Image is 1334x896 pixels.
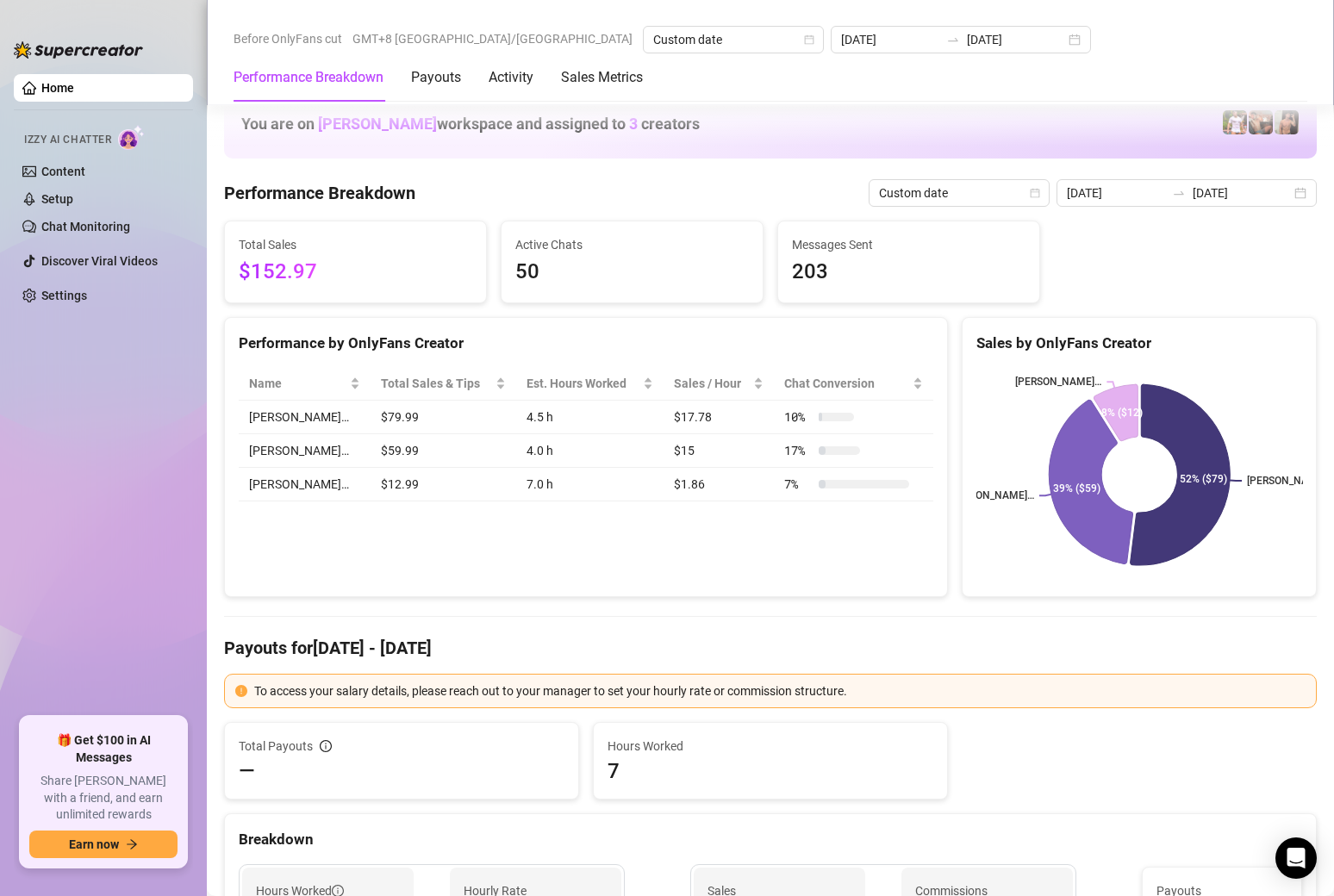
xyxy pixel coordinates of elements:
[352,26,633,52] span: GMT+8 [GEOGRAPHIC_DATA]/[GEOGRAPHIC_DATA]
[1275,110,1299,134] img: Zach
[371,401,516,434] td: $79.99
[792,256,1025,289] span: 203
[784,374,909,393] span: Chat Conversion
[946,33,960,47] span: swap-right
[224,181,415,205] h4: Performance Breakdown
[29,831,178,858] button: Earn nowarrow-right
[118,125,145,150] img: AI Chatter
[1247,475,1333,487] text: [PERSON_NAME]…
[320,740,332,752] span: info-circle
[14,41,143,59] img: logo-BBDzfeDw.svg
[234,26,342,52] span: Before OnlyFans cut
[69,837,119,851] span: Earn now
[318,115,437,133] span: [PERSON_NAME]
[1172,186,1186,200] span: to
[1193,184,1291,202] input: End date
[239,367,371,401] th: Name
[948,489,1034,501] text: [PERSON_NAME]…
[241,115,700,134] h1: You are on workspace and assigned to creators
[24,132,111,148] span: Izzy AI Chatter
[664,367,775,401] th: Sales / Hour
[841,30,939,49] input: Start date
[239,401,371,434] td: [PERSON_NAME]…
[516,401,663,434] td: 4.5 h
[41,165,85,178] a: Content
[371,367,516,401] th: Total Sales & Tips
[239,256,472,289] span: $152.97
[239,468,371,501] td: [PERSON_NAME]…
[653,27,813,53] span: Custom date
[515,256,749,289] span: 50
[664,401,775,434] td: $17.78
[879,180,1039,206] span: Custom date
[234,67,383,88] div: Performance Breakdown
[224,636,1317,660] h4: Payouts for [DATE] - [DATE]
[516,434,663,468] td: 4.0 h
[674,374,751,393] span: Sales / Hour
[561,67,643,88] div: Sales Metrics
[41,254,158,268] a: Discover Viral Videos
[489,67,533,88] div: Activity
[784,475,812,494] span: 7 %
[664,434,775,468] td: $15
[1067,184,1165,202] input: Start date
[29,732,178,766] span: 🎁 Get $100 in AI Messages
[664,468,775,501] td: $1.86
[629,115,638,133] span: 3
[608,737,933,756] span: Hours Worked
[1030,188,1040,198] span: calendar
[126,838,138,850] span: arrow-right
[1172,186,1186,200] span: swap-right
[1015,376,1101,389] text: [PERSON_NAME]…
[235,685,247,697] span: exclamation-circle
[41,289,87,302] a: Settings
[254,681,1306,700] div: To access your salary details, please reach out to your manager to set your hourly rate or commis...
[239,235,472,254] span: Total Sales
[1249,110,1273,134] img: Osvaldo
[381,374,492,393] span: Total Sales & Tips
[804,34,814,45] span: calendar
[239,828,1302,851] div: Breakdown
[249,374,346,393] span: Name
[608,757,933,785] span: 7
[784,408,812,426] span: 10 %
[1275,837,1317,879] div: Open Intercom Messenger
[371,434,516,468] td: $59.99
[527,374,639,393] div: Est. Hours Worked
[239,757,255,785] span: —
[29,773,178,824] span: Share [PERSON_NAME] with a friend, and earn unlimited rewards
[784,441,812,460] span: 17 %
[946,33,960,47] span: to
[774,367,933,401] th: Chat Conversion
[239,737,313,756] span: Total Payouts
[976,332,1302,355] div: Sales by OnlyFans Creator
[41,81,74,95] a: Home
[515,235,749,254] span: Active Chats
[371,468,516,501] td: $12.99
[239,434,371,468] td: [PERSON_NAME]…
[516,468,663,501] td: 7.0 h
[792,235,1025,254] span: Messages Sent
[41,192,73,206] a: Setup
[411,67,461,88] div: Payouts
[41,220,130,233] a: Chat Monitoring
[239,332,933,355] div: Performance by OnlyFans Creator
[1223,110,1247,134] img: Hector
[967,30,1065,49] input: End date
